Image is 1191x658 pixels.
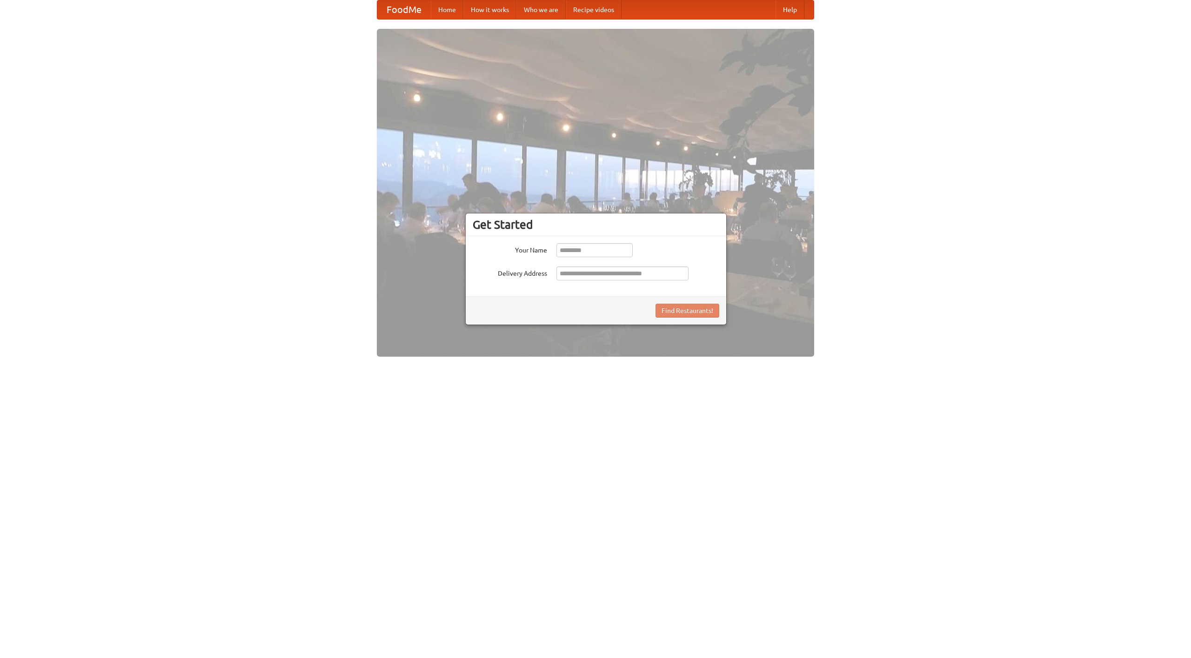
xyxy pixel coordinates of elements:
a: How it works [463,0,516,19]
label: Delivery Address [473,266,547,278]
h3: Get Started [473,218,719,232]
a: Home [431,0,463,19]
button: Find Restaurants! [656,304,719,318]
a: Who we are [516,0,566,19]
a: Recipe videos [566,0,622,19]
a: Help [776,0,804,19]
a: FoodMe [377,0,431,19]
label: Your Name [473,243,547,255]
